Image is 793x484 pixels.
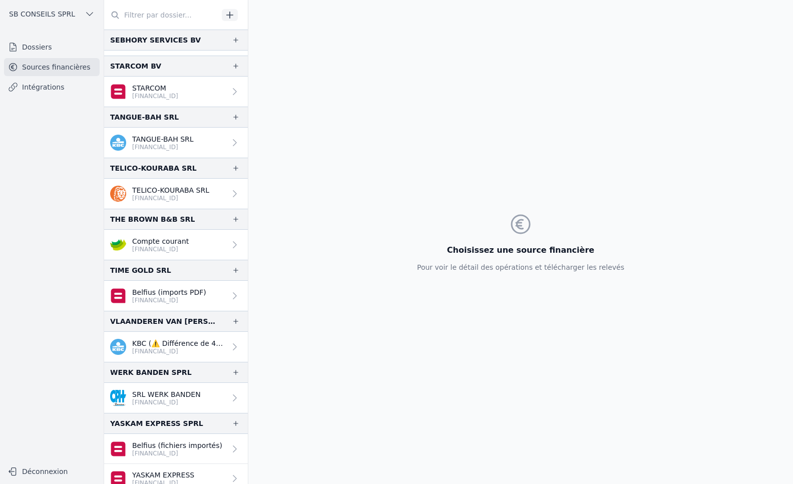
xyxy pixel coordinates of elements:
[110,186,126,202] img: ing.png
[4,38,100,56] a: Dossiers
[104,281,248,311] a: Belfius (imports PDF) [FINANCIAL_ID]
[132,287,206,297] p: Belfius (imports PDF)
[110,237,126,253] img: crelan.png
[104,383,248,413] a: SRL WERK BANDEN [FINANCIAL_ID]
[110,60,161,72] div: STARCOM BV
[110,288,126,304] img: belfius.png
[104,230,248,260] a: Compte courant [FINANCIAL_ID]
[110,417,203,429] div: YASKAM EXPRESS SPRL
[9,9,75,19] span: SB CONSEILS SPRL
[104,6,218,24] input: Filtrer par dossier...
[104,434,248,464] a: Belfius (fichiers importés) [FINANCIAL_ID]
[132,440,222,450] p: Belfius (fichiers importés)
[132,338,226,348] p: KBC (⚠️ Différence de 49,50)
[110,264,171,276] div: TIME GOLD SRL
[110,315,216,327] div: VLAANDEREN VAN [PERSON_NAME]
[132,470,194,480] p: YASKAM EXPRESS
[110,390,126,406] img: BANQUE_CPH_CPHBBE75XXX.png
[132,143,194,151] p: [FINANCIAL_ID]
[132,398,201,406] p: [FINANCIAL_ID]
[104,179,248,209] a: TELICO-KOURABA SRL [FINANCIAL_ID]
[132,134,194,144] p: TANGUE-BAH SRL
[132,236,189,246] p: Compte courant
[110,366,192,378] div: WERK BANDEN SPRL
[110,441,126,457] img: belfius.png
[4,6,100,22] button: SB CONSEILS SPRL
[417,262,624,272] p: Pour voir le détail des opérations et télécharger les relevés
[104,77,248,107] a: STARCOM [FINANCIAL_ID]
[132,296,206,304] p: [FINANCIAL_ID]
[132,347,226,355] p: [FINANCIAL_ID]
[132,92,178,100] p: [FINANCIAL_ID]
[4,463,100,479] button: Déconnexion
[132,185,209,195] p: TELICO-KOURABA SRL
[110,111,179,123] div: TANGUE-BAH SRL
[110,84,126,100] img: belfius.png
[132,389,201,399] p: SRL WERK BANDEN
[132,449,222,457] p: [FINANCIAL_ID]
[110,339,126,355] img: kbc.png
[4,58,100,76] a: Sources financières
[417,244,624,256] h3: Choisissez une source financière
[110,135,126,151] img: kbc.png
[4,78,100,96] a: Intégrations
[104,128,248,158] a: TANGUE-BAH SRL [FINANCIAL_ID]
[132,194,209,202] p: [FINANCIAL_ID]
[110,213,195,225] div: THE BROWN B&B SRL
[132,83,178,93] p: STARCOM
[132,245,189,253] p: [FINANCIAL_ID]
[104,332,248,362] a: KBC (⚠️ Différence de 49,50) [FINANCIAL_ID]
[110,162,197,174] div: TELICO-KOURABA SRL
[110,34,201,46] div: SEBHORY SERVICES BV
